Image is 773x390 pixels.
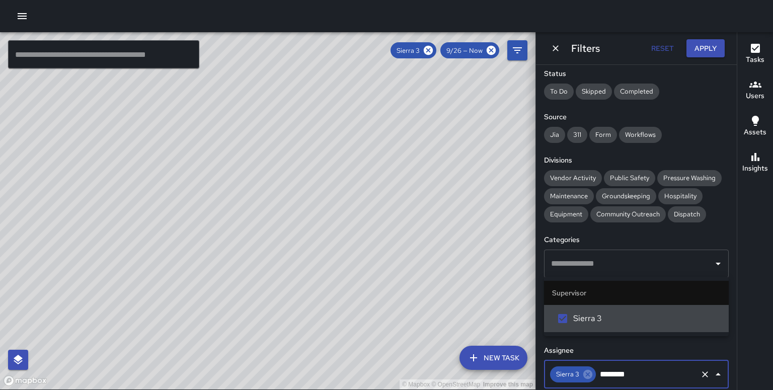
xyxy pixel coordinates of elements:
h6: Status [544,68,729,80]
div: Maintenance [544,188,594,204]
button: Users [737,72,773,109]
span: Hospitality [658,192,703,200]
button: Insights [737,145,773,181]
span: Community Outreach [590,210,666,218]
span: Completed [614,87,659,96]
div: Equipment [544,206,588,222]
h6: Source [544,112,729,123]
span: Groundskeeping [596,192,656,200]
button: Filters [507,40,527,60]
button: Assets [737,109,773,145]
span: Workflows [619,130,662,139]
span: 9/26 — Now [440,46,489,55]
button: Open [711,257,725,271]
div: Dispatch [668,206,706,222]
h6: Assignee [544,345,729,356]
div: Form [589,127,617,143]
button: Reset [646,39,678,58]
div: Community Outreach [590,206,666,222]
h6: Filters [571,40,600,56]
div: 9/26 — Now [440,42,499,58]
button: Tasks [737,36,773,72]
div: To Do [544,84,574,100]
div: Completed [614,84,659,100]
span: Sierra 3 [550,368,585,380]
span: Skipped [576,87,612,96]
div: Jia [544,127,565,143]
div: 311 [567,127,587,143]
span: Sierra 3 [391,46,426,55]
span: Pressure Washing [657,174,722,182]
span: Jia [544,130,565,139]
h6: Users [746,91,764,102]
div: Hospitality [658,188,703,204]
span: To Do [544,87,574,96]
div: Workflows [619,127,662,143]
h6: Divisions [544,155,729,166]
div: Pressure Washing [657,170,722,186]
button: Apply [686,39,725,58]
span: Sierra 3 [573,313,721,325]
li: Supervisor [544,281,729,305]
button: Close [711,367,725,381]
span: Equipment [544,210,588,218]
span: Maintenance [544,192,594,200]
span: Public Safety [604,174,655,182]
div: Skipped [576,84,612,100]
span: Vendor Activity [544,174,602,182]
button: Clear [698,367,712,381]
h6: Tasks [746,54,764,65]
div: Sierra 3 [391,42,436,58]
span: Dispatch [668,210,706,218]
div: Sierra 3 [550,366,596,382]
h6: Categories [544,235,729,246]
button: Dismiss [548,41,563,56]
div: Vendor Activity [544,170,602,186]
button: New Task [459,346,527,370]
div: Public Safety [604,170,655,186]
span: Form [589,130,617,139]
h6: Insights [742,163,768,174]
h6: Assets [744,127,766,138]
div: Groundskeeping [596,188,656,204]
span: 311 [567,130,587,139]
